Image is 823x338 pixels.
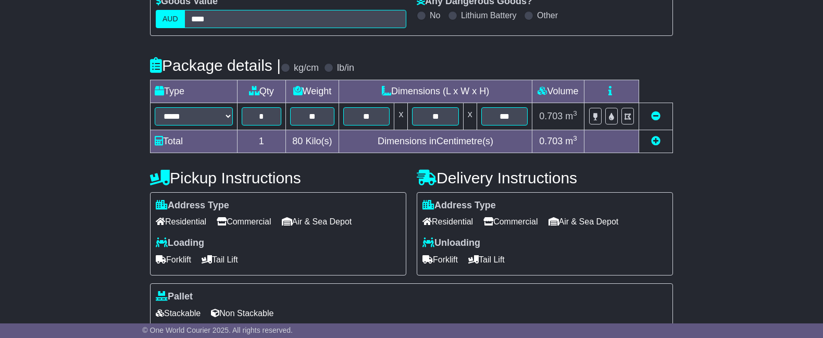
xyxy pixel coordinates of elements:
[548,214,619,230] span: Air & Sea Depot
[339,130,532,153] td: Dimensions in Centimetre(s)
[337,62,354,74] label: lb/in
[417,169,673,186] h4: Delivery Instructions
[211,305,273,321] span: Non Stackable
[461,10,517,20] label: Lithium Battery
[285,80,339,103] td: Weight
[422,200,496,211] label: Address Type
[430,10,440,20] label: No
[156,291,193,303] label: Pallet
[651,111,660,121] a: Remove this item
[156,252,191,268] span: Forklift
[151,130,238,153] td: Total
[394,103,408,130] td: x
[217,214,271,230] span: Commercial
[537,10,558,20] label: Other
[532,80,584,103] td: Volume
[422,252,458,268] span: Forklift
[483,214,538,230] span: Commercial
[142,326,293,334] span: © One World Courier 2025. All rights reserved.
[565,111,577,121] span: m
[150,57,281,74] h4: Package details |
[539,136,563,146] span: 0.703
[651,136,660,146] a: Add new item
[285,130,339,153] td: Kilo(s)
[573,109,577,117] sup: 3
[150,169,406,186] h4: Pickup Instructions
[539,111,563,121] span: 0.703
[156,237,204,249] label: Loading
[238,130,286,153] td: 1
[156,10,185,28] label: AUD
[156,305,201,321] span: Stackable
[573,134,577,142] sup: 3
[282,214,352,230] span: Air & Sea Depot
[422,237,480,249] label: Unloading
[156,214,206,230] span: Residential
[339,80,532,103] td: Dimensions (L x W x H)
[294,62,319,74] label: kg/cm
[468,252,505,268] span: Tail Lift
[151,80,238,103] td: Type
[238,80,286,103] td: Qty
[292,136,303,146] span: 80
[422,214,473,230] span: Residential
[565,136,577,146] span: m
[202,252,238,268] span: Tail Lift
[156,200,229,211] label: Address Type
[463,103,477,130] td: x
